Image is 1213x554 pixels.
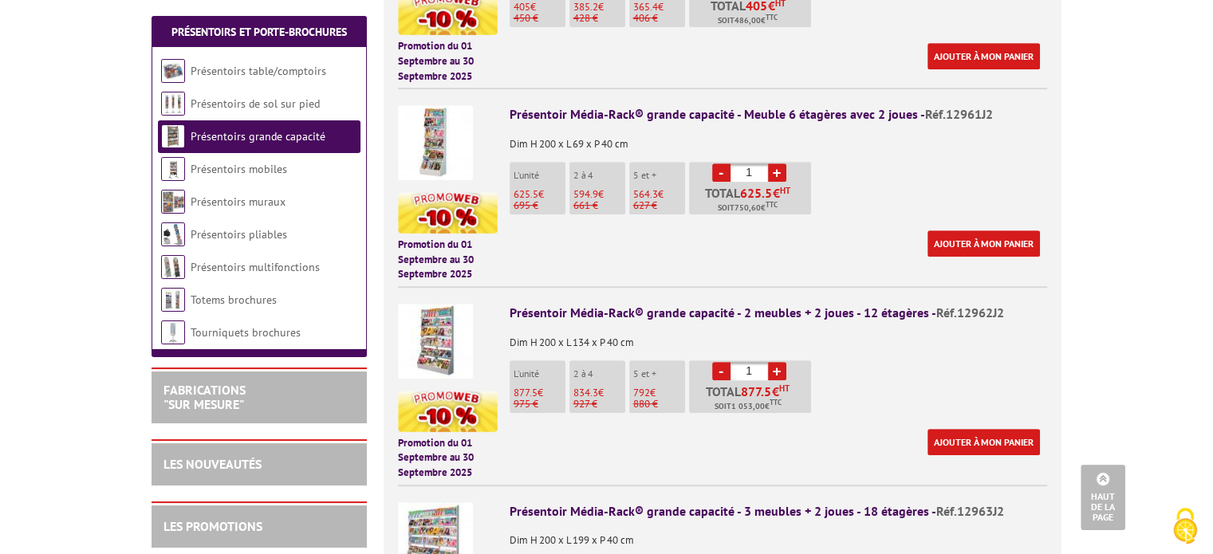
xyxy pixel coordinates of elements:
[398,436,498,481] p: Promotion du 01 Septembre au 30 Septembre 2025
[398,238,498,282] p: Promotion du 01 Septembre au 30 Septembre 2025
[633,13,685,24] p: 406 €
[925,106,993,122] span: Réf.12961J2
[633,187,658,201] span: 564.3
[693,385,811,413] p: Total
[573,2,625,13] p: €
[573,368,625,379] p: 2 à 4
[514,200,565,211] p: 695 €
[510,128,1047,150] p: Dim H 200 x L 69 x P 40 cm
[1165,506,1205,546] img: Cookies (fenêtre modale)
[766,13,778,22] sup: TTC
[510,105,1047,124] div: Présentoir Média-Rack® grande capacité - Meuble 6 étagères avec 2 joues -
[514,13,565,24] p: 450 €
[514,170,565,181] p: L'unité
[191,162,287,176] a: Présentoirs mobiles
[573,387,625,399] p: €
[191,325,301,340] a: Tourniquets brochures
[633,386,650,399] span: 792
[510,502,1047,521] div: Présentoir Média-Rack® grande capacité - 3 meubles + 2 joues - 18 étagères -
[573,386,598,399] span: 834.3
[161,288,185,312] img: Totems brochures
[633,368,685,379] p: 5 et +
[780,185,790,196] sup: HT
[734,202,761,214] span: 750,60
[510,304,1047,322] div: Présentoir Média-Rack® grande capacité - 2 meubles + 2 joues - 12 étagères -
[772,385,779,398] span: €
[633,2,685,13] p: €
[573,170,625,181] p: 2 à 4
[936,503,1004,519] span: Réf.12963J2
[633,399,685,410] p: 880 €
[715,400,782,413] span: Soit €
[191,194,286,209] a: Présentoirs muraux
[734,14,761,27] span: 486,00
[573,399,625,410] p: 927 €
[514,399,565,410] p: 975 €
[514,387,565,399] p: €
[171,25,347,39] a: Présentoirs et Porte-brochures
[936,305,1004,320] span: Réf.12962J2
[398,192,498,234] img: promotion
[161,320,185,344] img: Tourniquets brochures
[398,39,498,84] p: Promotion du 01 Septembre au 30 Septembre 2025
[927,230,1040,257] a: Ajouter à mon panier
[927,429,1040,455] a: Ajouter à mon panier
[768,362,786,380] a: +
[398,304,473,379] img: Présentoir Média-Rack® grande capacité - 2 meubles + 2 joues - 12 étagères
[514,189,565,200] p: €
[768,163,786,182] a: +
[779,383,790,394] sup: HT
[191,129,325,143] a: Présentoirs grande capacité
[161,59,185,83] img: Présentoirs table/comptoirs
[191,96,320,111] a: Présentoirs de sol sur pied
[161,124,185,148] img: Présentoirs grande capacité
[514,2,565,13] p: €
[510,524,1047,546] p: Dim H 200 x L 199 x P 40 cm
[927,43,1040,69] a: Ajouter à mon panier
[161,157,185,181] img: Présentoirs mobiles
[1081,465,1125,530] a: Haut de la page
[514,368,565,379] p: L'unité
[573,187,598,201] span: 594.9
[693,187,811,214] p: Total
[191,227,287,242] a: Présentoirs pliables
[633,387,685,399] p: €
[633,170,685,181] p: 5 et +
[1157,500,1213,554] button: Cookies (fenêtre modale)
[161,190,185,214] img: Présentoirs muraux
[770,398,782,407] sup: TTC
[718,14,778,27] span: Soit €
[514,386,538,399] span: 877.5
[573,200,625,211] p: 661 €
[161,222,185,246] img: Présentoirs pliables
[573,13,625,24] p: 428 €
[510,326,1047,348] p: Dim H 200 x L 134 x P 40 cm
[514,187,538,201] span: 625.5
[731,400,765,413] span: 1 053,00
[163,518,262,534] a: LES PROMOTIONS
[712,163,731,182] a: -
[573,189,625,200] p: €
[161,255,185,279] img: Présentoirs multifonctions
[398,105,473,180] img: Présentoir Média-Rack® grande capacité - Meuble 6 étagères avec 2 joues
[740,187,773,199] span: 625.5
[718,202,778,214] span: Soit €
[191,293,277,307] a: Totems brochures
[163,382,246,412] a: FABRICATIONS"Sur Mesure"
[712,362,731,380] a: -
[398,391,498,432] img: promotion
[633,200,685,211] p: 627 €
[633,189,685,200] p: €
[766,200,778,209] sup: TTC
[161,92,185,116] img: Présentoirs de sol sur pied
[741,385,772,398] span: 877.5
[191,64,326,78] a: Présentoirs table/comptoirs
[773,187,780,199] span: €
[191,260,320,274] a: Présentoirs multifonctions
[163,456,262,472] a: LES NOUVEAUTÉS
